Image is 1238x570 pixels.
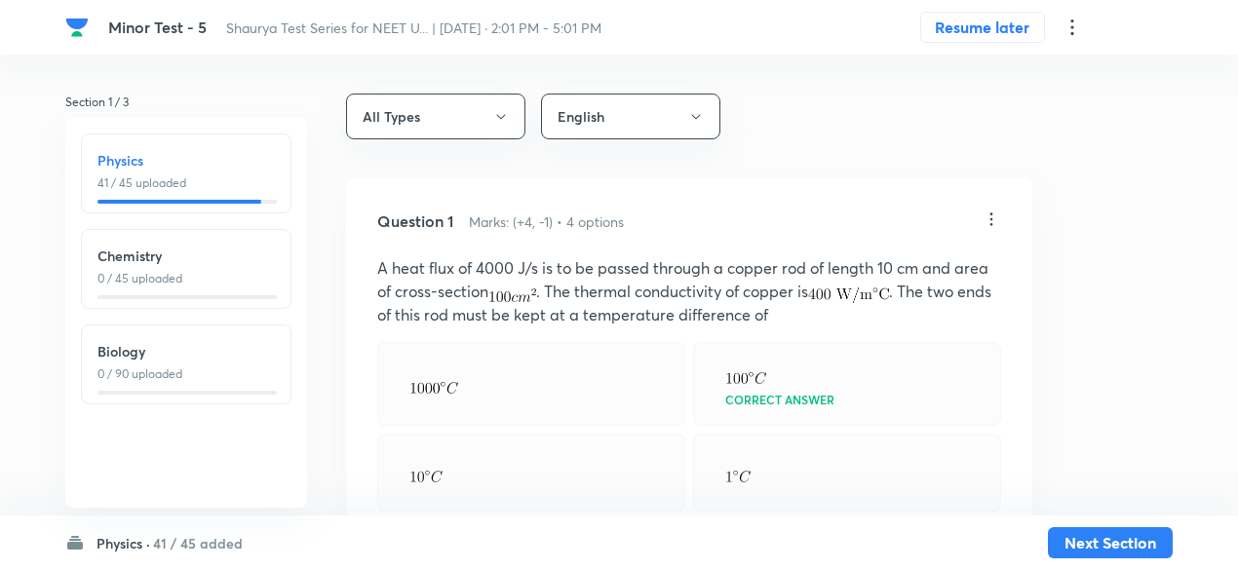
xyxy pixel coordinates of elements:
[65,115,284,138] h5: Physics
[725,471,751,482] img: 1^{\circ} C
[65,16,93,39] a: Company Logo
[409,382,458,394] img: 1000^{\circ} C
[377,256,1001,326] p: A heat flux of 4000 J/s is to be passed through a copper rod of length 10 cm and area of cross-se...
[346,94,525,139] button: All Types
[920,12,1045,43] button: Resume later
[97,174,275,192] p: 41 / 45 uploaded
[97,150,275,171] h6: Physics
[226,19,601,37] span: Shaurya Test Series for NEET U... | [DATE] · 2:01 PM - 5:01 PM
[469,211,624,232] h6: Marks: (+4, -1) • 4 options
[541,94,720,139] button: English
[65,94,284,111] p: Section 1 / 3
[377,209,453,233] h5: Question 1
[108,17,207,37] span: Minor Test - 5
[488,288,536,302] img: 100 cm^{2}
[153,533,243,553] h6: 41 / 45 added
[97,341,275,361] h6: Biology
[808,287,889,303] img: 400 \mathrm{~W} / \mathrm{m}^{\circ} \mathrm{C}
[97,365,275,383] p: 0 / 90 uploaded
[725,372,766,384] img: 100^{\circ} C
[97,270,275,287] p: 0 / 45 uploaded
[1048,527,1173,558] button: Next Section
[725,394,834,405] p: Correct answer
[409,471,443,482] img: 10^{\circ} C
[97,246,275,266] h6: Chemistry
[97,533,150,553] h6: Physics ·
[65,16,89,39] img: Company Logo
